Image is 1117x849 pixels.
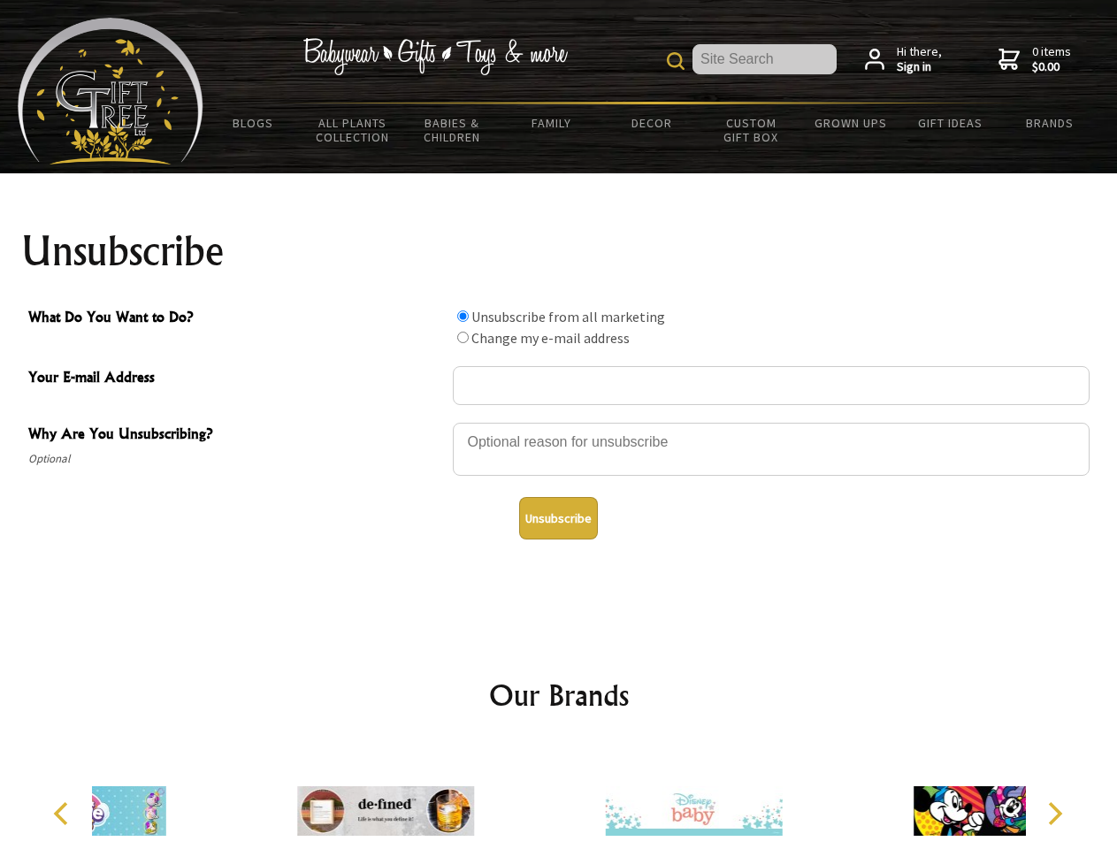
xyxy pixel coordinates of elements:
[1000,104,1100,141] a: Brands
[453,366,1090,405] input: Your E-mail Address
[28,448,444,470] span: Optional
[302,38,568,75] img: Babywear - Gifts - Toys & more
[21,230,1097,272] h1: Unsubscribe
[28,423,444,448] span: Why Are You Unsubscribing?
[457,332,469,343] input: What Do You Want to Do?
[303,104,403,156] a: All Plants Collection
[519,497,598,539] button: Unsubscribe
[35,674,1083,716] h2: Our Brands
[44,794,83,833] button: Previous
[28,366,444,392] span: Your E-mail Address
[800,104,900,141] a: Grown Ups
[502,104,602,141] a: Family
[900,104,1000,141] a: Gift Ideas
[471,308,665,325] label: Unsubscribe from all marketing
[203,104,303,141] a: BLOGS
[471,329,630,347] label: Change my e-mail address
[18,18,203,164] img: Babyware - Gifts - Toys and more...
[692,44,837,74] input: Site Search
[998,44,1071,75] a: 0 items$0.00
[28,306,444,332] span: What Do You Want to Do?
[457,310,469,322] input: What Do You Want to Do?
[1032,59,1071,75] strong: $0.00
[701,104,801,156] a: Custom Gift Box
[667,52,685,70] img: product search
[601,104,701,141] a: Decor
[402,104,502,156] a: Babies & Children
[1035,794,1074,833] button: Next
[453,423,1090,476] textarea: Why Are You Unsubscribing?
[897,44,942,75] span: Hi there,
[1032,43,1071,75] span: 0 items
[897,59,942,75] strong: Sign in
[865,44,942,75] a: Hi there,Sign in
